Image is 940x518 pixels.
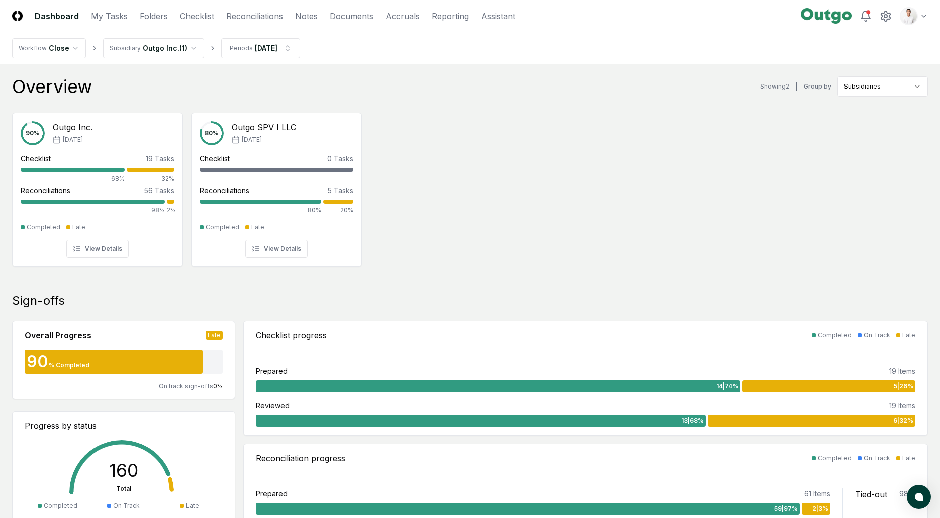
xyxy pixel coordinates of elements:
[243,321,928,436] a: Checklist progressCompletedOn TrackLatePrepared19 Items14|74%5|26%Reviewed19 Items13|68%6|32%
[256,400,290,411] div: Reviewed
[902,331,915,340] div: Late
[200,185,249,196] div: Reconciliations
[818,454,852,463] div: Completed
[144,185,174,196] div: 56 Tasks
[889,400,915,411] div: 19 Items
[25,354,48,370] div: 90
[63,135,83,144] span: [DATE]
[323,206,353,215] div: 20%
[432,10,469,22] a: Reporting
[804,488,830,499] div: 61 Items
[226,10,283,22] a: Reconciliations
[902,454,915,463] div: Late
[245,240,308,258] button: View Details
[21,206,165,215] div: 98%
[907,485,931,509] button: atlas-launcher
[256,329,327,341] div: Checklist progress
[12,105,183,267] a: 90%Outgo Inc.[DATE]Checklist19 Tasks68%32%Reconciliations56 Tasks98%2%CompletedLateView Details
[232,121,296,133] div: Outgo SPV I LLC
[12,11,23,21] img: Logo
[386,10,420,22] a: Accruals
[25,420,223,432] div: Progress by status
[330,10,373,22] a: Documents
[230,44,253,53] div: Periods
[256,366,288,376] div: Prepared
[894,382,913,391] span: 5 | 26 %
[12,76,92,97] div: Overview
[206,223,239,232] div: Completed
[812,504,828,513] span: 2 | 3 %
[328,185,353,196] div: 5 Tasks
[221,38,300,58] button: Periods[DATE]
[21,185,70,196] div: Reconciliations
[159,382,213,390] span: On track sign-offs
[256,452,345,464] div: Reconciliation progress
[44,501,77,510] div: Completed
[893,416,913,425] span: 6 | 32 %
[180,10,214,22] a: Checklist
[53,121,92,133] div: Outgo Inc.
[200,153,230,164] div: Checklist
[200,206,321,215] div: 80%
[864,454,890,463] div: On Track
[774,504,798,513] span: 59 | 97 %
[12,293,928,309] div: Sign-offs
[295,10,318,22] a: Notes
[864,331,890,340] div: On Track
[899,488,915,500] div: 98 %
[327,153,353,164] div: 0 Tasks
[12,38,300,58] nav: breadcrumb
[140,10,168,22] a: Folders
[818,331,852,340] div: Completed
[242,135,262,144] span: [DATE]
[110,44,141,53] div: Subsidiary
[213,382,223,390] span: 0 %
[795,81,798,92] div: |
[72,223,85,232] div: Late
[855,488,887,500] div: Tied-out
[127,174,174,183] div: 32%
[716,382,738,391] span: 14 | 74 %
[889,366,915,376] div: 19 Items
[191,105,362,267] a: 80%Outgo SPV I LLC[DATE]Checklist0 TasksReconciliations5 Tasks80%20%CompletedLateView Details
[801,8,852,24] img: Outgo logo
[146,153,174,164] div: 19 Tasks
[27,223,60,232] div: Completed
[251,223,264,232] div: Late
[35,10,79,22] a: Dashboard
[255,43,277,53] div: [DATE]
[206,331,223,340] div: Late
[25,329,91,341] div: Overall Progress
[167,206,174,215] div: 2%
[48,361,89,370] div: % Completed
[804,83,831,90] label: Group by
[91,10,128,22] a: My Tasks
[481,10,515,22] a: Assistant
[901,8,917,24] img: d09822cc-9b6d-4858-8d66-9570c114c672_b0bc35f1-fa8e-4ccc-bc23-b02c2d8c2b72.png
[186,501,199,510] div: Late
[66,240,129,258] button: View Details
[681,416,704,425] span: 13 | 68 %
[256,488,288,499] div: Prepared
[760,82,789,91] div: Showing 2
[21,174,125,183] div: 68%
[19,44,47,53] div: Workflow
[21,153,51,164] div: Checklist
